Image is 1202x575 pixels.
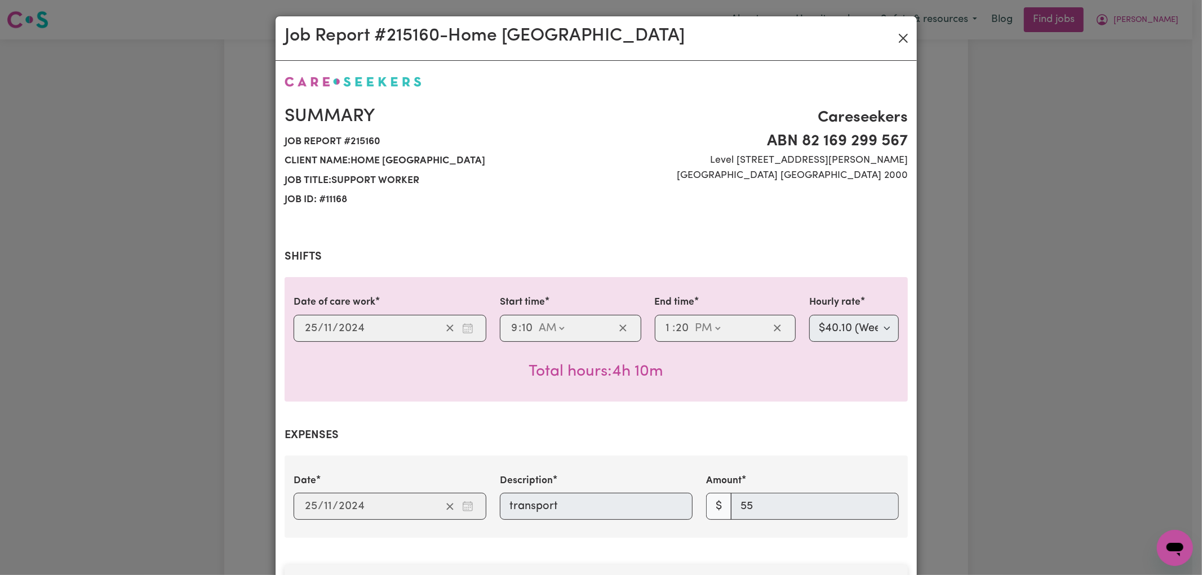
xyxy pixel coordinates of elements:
span: Client name: Home [GEOGRAPHIC_DATA] [285,151,589,171]
input: -- [521,320,533,337]
label: Date of care work [294,295,375,310]
label: End time [655,295,695,310]
label: Start time [500,295,545,310]
button: Close [894,29,912,47]
span: / [332,500,338,512]
span: / [318,322,323,335]
input: ---- [338,498,365,515]
span: Total hours worked: 4 hours 10 minutes [529,364,664,380]
label: Date [294,474,316,488]
h2: Shifts [285,250,908,264]
input: -- [304,320,318,337]
input: -- [304,498,318,515]
span: : [672,322,675,335]
span: Job title: Support Worker [285,171,589,190]
input: -- [323,320,332,337]
span: Job ID: # 11168 [285,190,589,210]
h2: Job Report # 215160 - Home [GEOGRAPHIC_DATA] [285,25,685,47]
span: $ [706,493,731,520]
span: / [332,322,338,335]
span: [GEOGRAPHIC_DATA] [GEOGRAPHIC_DATA] 2000 [603,168,908,183]
input: -- [511,320,518,337]
input: -- [675,320,689,337]
span: Job report # 215160 [285,132,589,151]
button: Enter the date of expense [459,498,477,515]
img: Careseekers logo [285,77,422,87]
label: Hourly rate [809,295,861,310]
input: -- [666,320,673,337]
button: Enter the date of care work [459,320,477,337]
h2: Expenses [285,429,908,442]
input: -- [323,498,332,515]
label: Amount [706,474,742,488]
h2: Summary [285,106,589,127]
span: Level [STREET_ADDRESS][PERSON_NAME] [603,153,908,168]
label: Description [500,474,553,488]
span: Careseekers [603,106,908,130]
span: : [518,322,521,335]
span: ABN 82 169 299 567 [603,130,908,153]
span: / [318,500,323,512]
input: ---- [338,320,365,337]
button: Clear date [441,498,459,515]
iframe: Button to launch messaging window [1157,530,1193,566]
button: Clear date [441,320,459,337]
input: transport [500,493,693,520]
